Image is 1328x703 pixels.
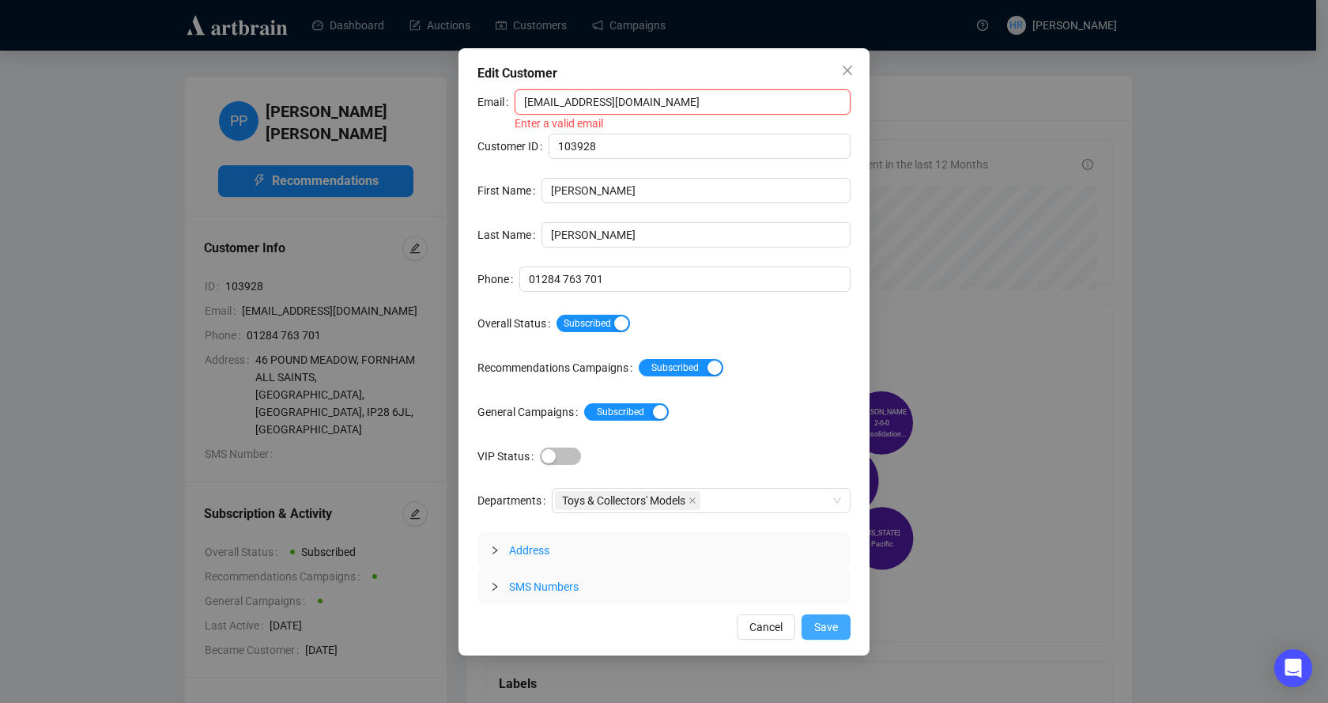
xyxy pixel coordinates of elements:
[639,359,723,376] button: Recommendations Campaigns
[540,448,581,465] button: VIP Status
[477,444,540,469] label: VIP Status
[549,134,851,159] input: Customer ID
[556,315,630,332] button: Overall Status
[477,399,584,425] label: General Campaigns
[802,614,851,640] button: Save
[814,618,838,636] span: Save
[477,532,851,569] div: Address
[477,569,851,605] div: SMS Numbers
[477,355,639,380] label: Recommendations Campaigns
[509,580,579,593] span: SMS Numbers
[477,178,541,203] label: First Name
[509,544,549,557] span: Address
[841,64,854,77] span: close
[749,618,783,636] span: Cancel
[689,497,696,505] span: close
[477,64,851,83] div: Edit Customer
[835,58,860,83] button: Close
[515,115,851,132] div: Enter a valid email
[490,582,500,592] span: collapsed
[477,266,519,292] label: Phone
[519,266,851,292] input: Phone
[562,492,685,509] span: Toys & Collectors' Models
[490,546,500,555] span: collapsed
[1274,649,1312,687] div: Open Intercom Messenger
[515,89,851,115] input: Email
[737,614,795,640] button: Cancel
[541,222,851,248] input: Last Name
[477,222,541,248] label: Last Name
[541,178,851,203] input: First Name
[477,488,552,513] label: Departments
[584,403,669,421] button: General Campaigns
[555,491,700,510] span: Toys & Collectors' Models
[477,134,549,159] label: Customer ID
[477,311,556,336] label: Overall Status
[477,89,515,115] label: Email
